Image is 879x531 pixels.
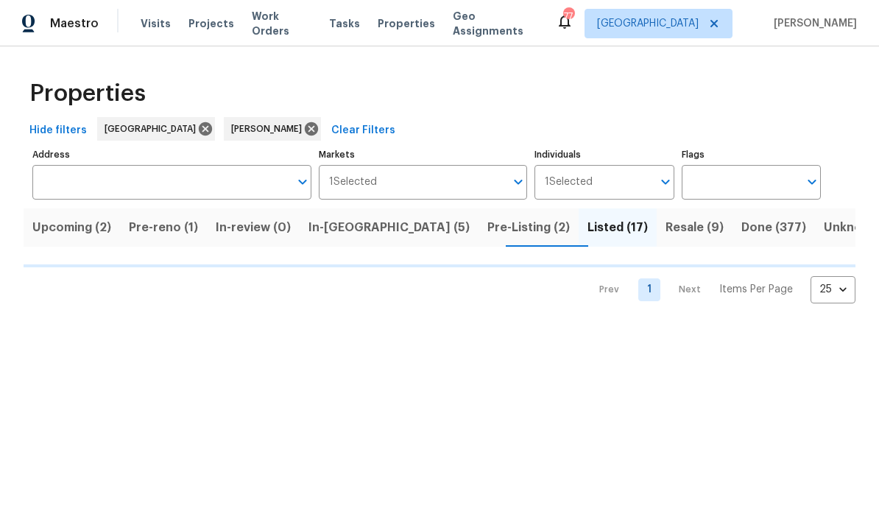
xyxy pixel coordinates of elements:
[453,9,538,38] span: Geo Assignments
[24,117,93,144] button: Hide filters
[563,9,573,24] div: 77
[325,117,401,144] button: Clear Filters
[141,16,171,31] span: Visits
[216,217,291,238] span: In-review (0)
[534,150,674,159] label: Individuals
[32,217,111,238] span: Upcoming (2)
[741,217,806,238] span: Done (377)
[329,176,377,189] span: 1 Selected
[487,217,570,238] span: Pre-Listing (2)
[32,150,311,159] label: Address
[811,270,855,309] div: 25
[545,176,593,189] span: 1 Selected
[129,217,198,238] span: Pre-reno (1)
[666,217,724,238] span: Resale (9)
[50,16,99,31] span: Maestro
[231,122,308,136] span: [PERSON_NAME]
[252,9,311,38] span: Work Orders
[587,217,648,238] span: Listed (17)
[97,117,215,141] div: [GEOGRAPHIC_DATA]
[29,86,146,101] span: Properties
[655,172,676,192] button: Open
[802,172,822,192] button: Open
[308,217,470,238] span: In-[GEOGRAPHIC_DATA] (5)
[378,16,435,31] span: Properties
[508,172,529,192] button: Open
[585,276,855,303] nav: Pagination Navigation
[768,16,857,31] span: [PERSON_NAME]
[319,150,528,159] label: Markets
[224,117,321,141] div: [PERSON_NAME]
[292,172,313,192] button: Open
[188,16,234,31] span: Projects
[597,16,699,31] span: [GEOGRAPHIC_DATA]
[719,282,793,297] p: Items Per Page
[638,278,660,301] a: Goto page 1
[682,150,821,159] label: Flags
[105,122,202,136] span: [GEOGRAPHIC_DATA]
[29,122,87,140] span: Hide filters
[329,18,360,29] span: Tasks
[331,122,395,140] span: Clear Filters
